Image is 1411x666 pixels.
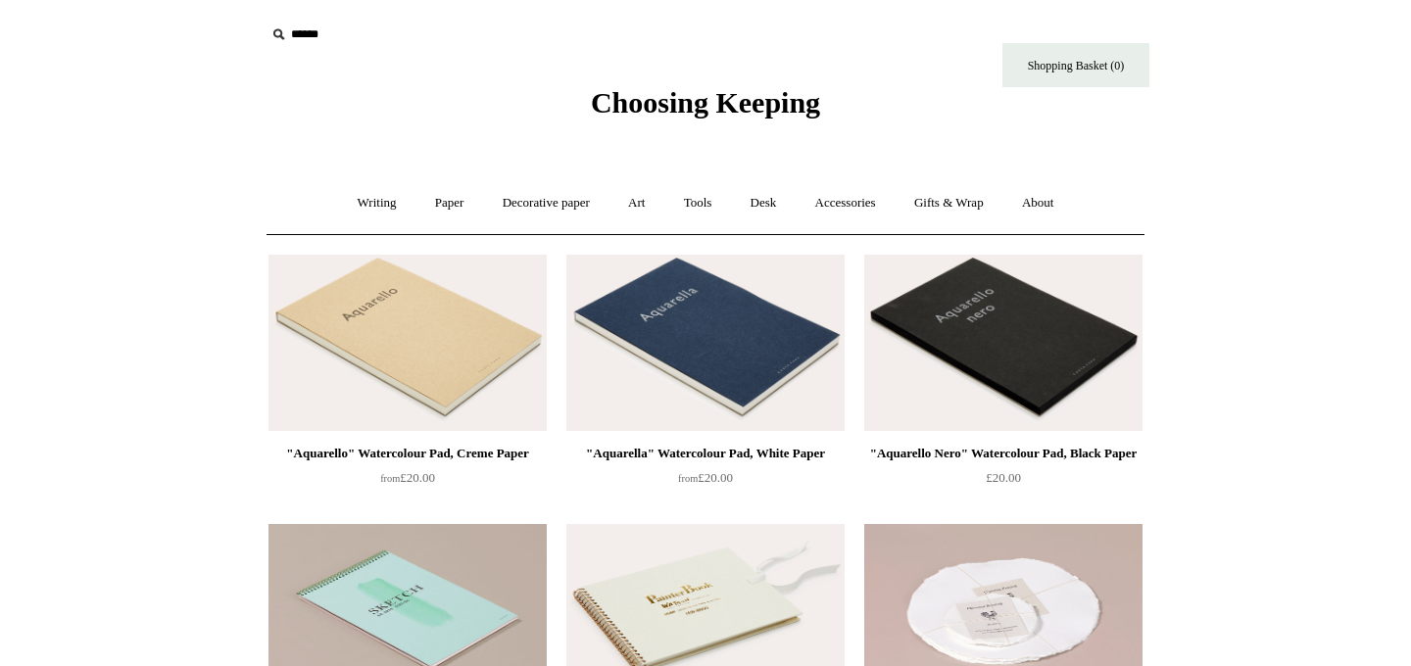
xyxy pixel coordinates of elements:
img: "Aquarello Nero" Watercolour Pad, Black Paper [864,255,1143,431]
span: £20.00 [986,470,1021,485]
span: Choosing Keeping [591,86,820,119]
span: £20.00 [380,470,435,485]
a: Choosing Keeping [591,102,820,116]
a: "Aquarello Nero" Watercolour Pad, Black Paper £20.00 [864,442,1143,522]
a: Writing [340,177,414,229]
img: "Aquarello" Watercolour Pad, Creme Paper [268,255,547,431]
a: Desk [733,177,795,229]
a: Gifts & Wrap [897,177,1001,229]
span: £20.00 [678,470,733,485]
a: "Aquarello Nero" Watercolour Pad, Black Paper "Aquarello Nero" Watercolour Pad, Black Paper [864,255,1143,431]
a: "Aquarello" Watercolour Pad, Creme Paper from£20.00 [268,442,547,522]
img: "Aquarella" Watercolour Pad, White Paper [566,255,845,431]
div: "Aquarella" Watercolour Pad, White Paper [571,442,840,465]
a: Tools [666,177,730,229]
a: Shopping Basket (0) [1002,43,1149,87]
a: "Aquarella" Watercolour Pad, White Paper from£20.00 [566,442,845,522]
span: from [380,473,400,484]
a: Art [610,177,662,229]
a: "Aquarella" Watercolour Pad, White Paper "Aquarella" Watercolour Pad, White Paper [566,255,845,431]
span: from [678,473,698,484]
a: "Aquarello" Watercolour Pad, Creme Paper "Aquarello" Watercolour Pad, Creme Paper [268,255,547,431]
a: About [1004,177,1072,229]
a: Paper [417,177,482,229]
div: "Aquarello" Watercolour Pad, Creme Paper [273,442,542,465]
div: "Aquarello Nero" Watercolour Pad, Black Paper [869,442,1138,465]
a: Accessories [798,177,894,229]
a: Decorative paper [485,177,608,229]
